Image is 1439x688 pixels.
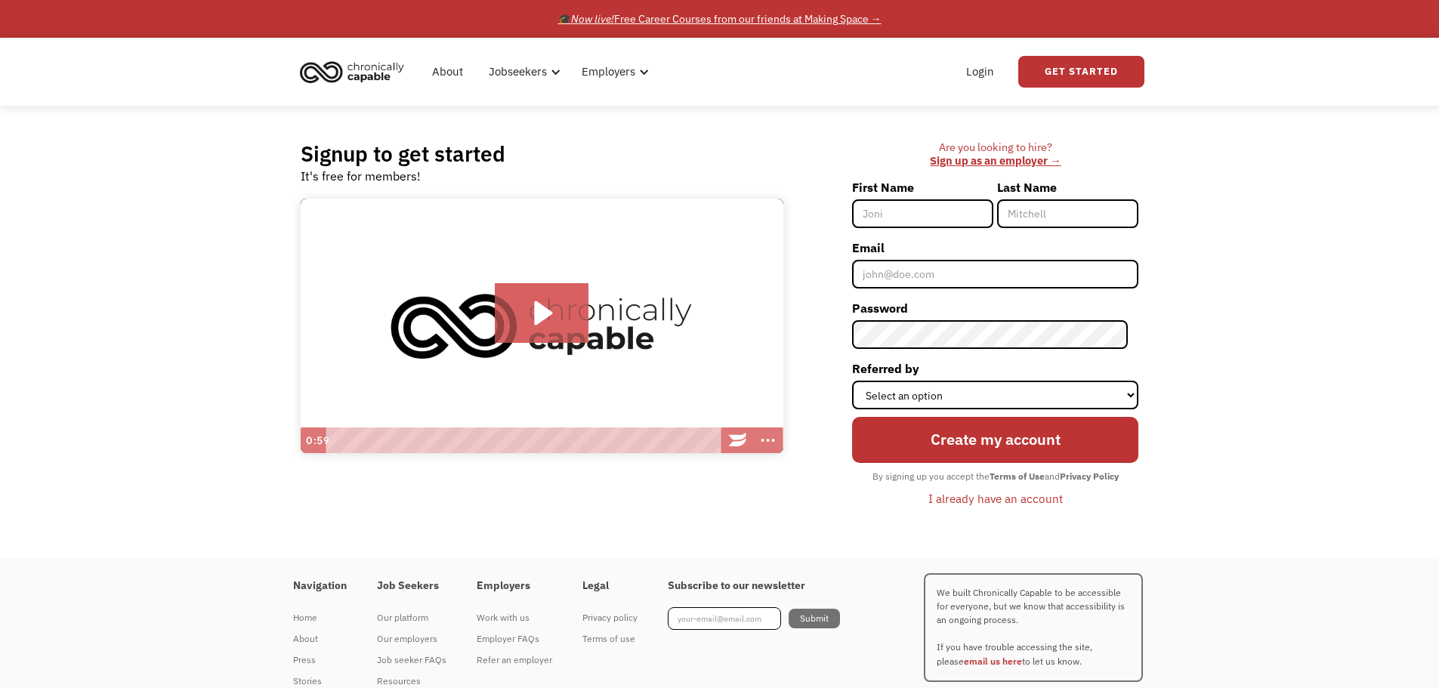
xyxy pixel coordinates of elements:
[852,140,1138,168] div: Are you looking to hire? ‍
[852,236,1138,260] label: Email
[852,417,1138,462] input: Create my account
[571,12,614,26] em: Now live!
[477,628,552,649] a: Employer FAQs
[930,153,1061,168] a: Sign up as an employer →
[377,579,446,593] h4: Job Seekers
[753,427,783,453] button: Show more buttons
[477,607,552,628] a: Work with us
[852,260,1138,288] input: john@doe.com
[928,489,1063,508] div: I already have an account
[293,579,347,593] h4: Navigation
[495,283,589,344] button: Play Video: Introducing Chronically Capable
[852,175,1138,511] form: Member-Signup-Form
[582,63,635,81] div: Employers
[477,630,552,648] div: Employer FAQs
[668,607,781,630] input: your-email@email.com
[964,656,1022,667] a: email us here
[558,10,882,28] div: 🎓 Free Career Courses from our friends at Making Space →
[295,55,415,88] a: home
[293,628,347,649] a: About
[293,649,347,671] a: Press
[997,199,1138,228] input: Mitchell
[477,579,552,593] h4: Employers
[668,579,840,593] h4: Subscribe to our newsletter
[377,609,446,627] div: Our platform
[477,649,552,671] a: Refer an employer
[377,649,446,671] a: Job seeker FAQs
[377,628,446,649] a: Our employers
[295,55,409,88] img: Chronically Capable logo
[582,628,638,649] a: Terms of use
[573,48,653,96] div: Employers
[723,427,753,453] a: Wistia Logo -- Learn More
[582,579,638,593] h4: Legal
[489,63,547,81] div: Jobseekers
[377,607,446,628] a: Our platform
[423,48,472,96] a: About
[301,140,505,167] h2: Signup to get started
[293,651,347,669] div: Press
[865,467,1126,486] div: By signing up you accept the and
[917,486,1074,511] a: I already have an account
[852,296,1138,320] label: Password
[997,175,1138,199] label: Last Name
[377,651,446,669] div: Job seeker FAQs
[582,607,638,628] a: Privacy policy
[1018,56,1144,88] a: Get Started
[957,48,1003,96] a: Login
[477,651,552,669] div: Refer an employer
[293,607,347,628] a: Home
[293,630,347,648] div: About
[1060,470,1119,482] strong: Privacy Policy
[333,427,715,453] div: Playbar
[582,609,638,627] div: Privacy policy
[301,199,783,454] img: Introducing Chronically Capable
[668,607,840,630] form: Footer Newsletter
[852,175,993,199] label: First Name
[477,609,552,627] div: Work with us
[924,573,1143,682] p: We built Chronically Capable to be accessible for everyone, but we know that accessibility is an ...
[990,470,1045,482] strong: Terms of Use
[582,630,638,648] div: Terms of use
[852,199,993,228] input: Joni
[377,630,446,648] div: Our employers
[293,609,347,627] div: Home
[789,609,840,628] input: Submit
[852,356,1138,381] label: Referred by
[480,48,565,96] div: Jobseekers
[301,167,421,185] div: It's free for members!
